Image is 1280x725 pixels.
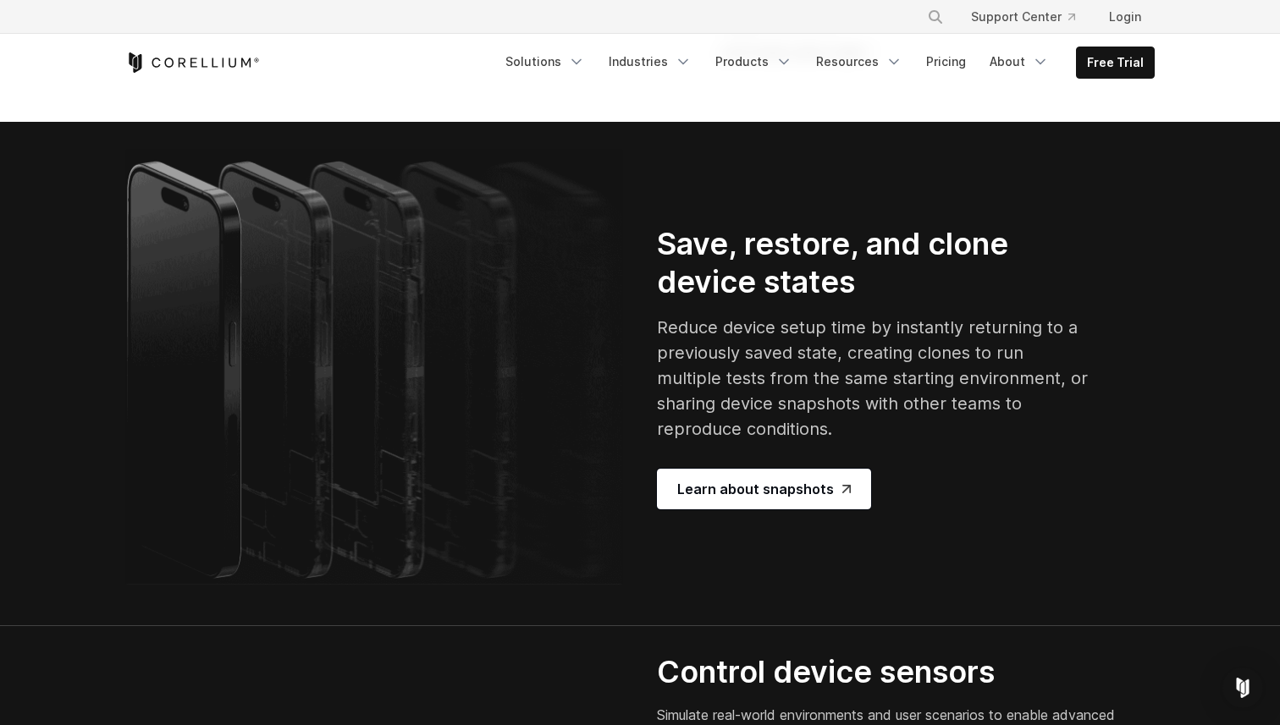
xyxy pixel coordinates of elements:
a: Pricing [916,47,976,77]
div: Open Intercom Messenger [1222,667,1263,708]
a: Support Center [957,2,1089,32]
a: Free Trial [1077,47,1154,78]
a: Solutions [495,47,595,77]
a: Industries [599,47,702,77]
div: Navigation Menu [495,47,1155,79]
a: Resources [806,47,913,77]
a: Products [705,47,803,77]
img: A lineup of five iPhone models becoming more gradient [125,149,623,585]
a: Corellium Home [125,52,260,73]
a: Login [1095,2,1155,32]
span: Learn about snapshots [677,479,851,499]
p: Reduce device setup time by instantly returning to a previously saved state, creating clones to r... [657,315,1090,442]
h2: Control device sensors [657,653,1131,691]
a: Learn about snapshots [657,469,871,509]
a: About [979,47,1059,77]
h2: Save, restore, and clone device states [657,225,1090,301]
button: Search [920,2,951,32]
div: Navigation Menu [907,2,1155,32]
